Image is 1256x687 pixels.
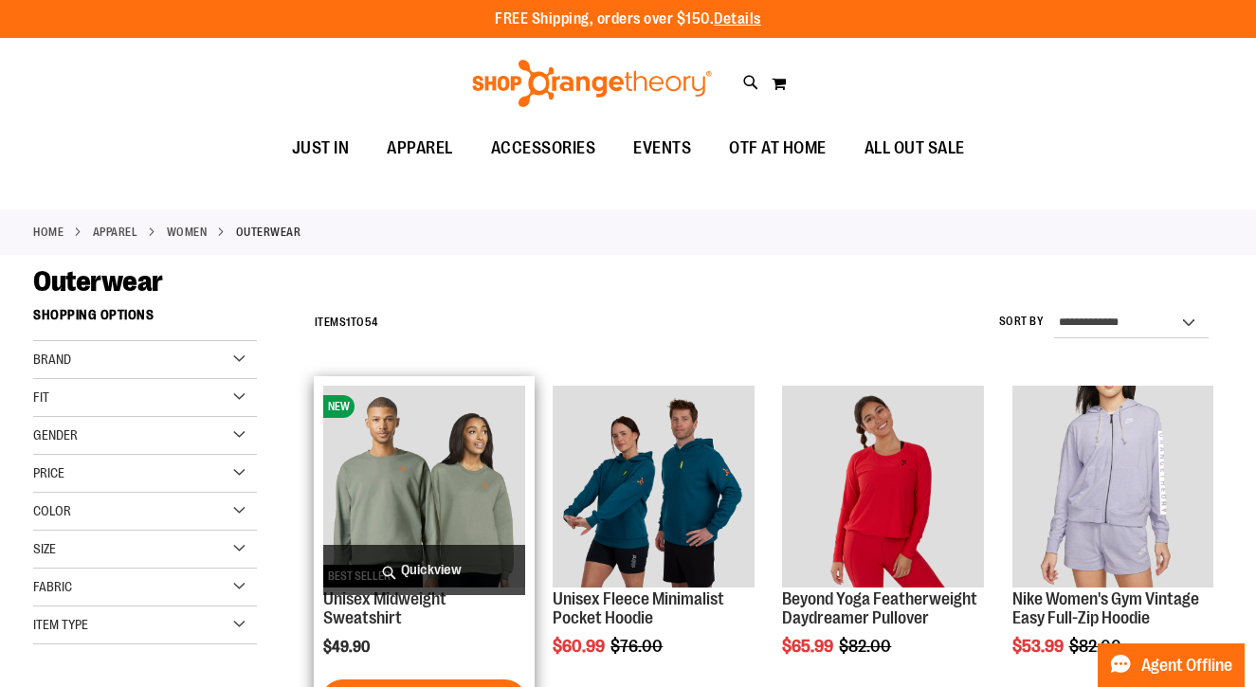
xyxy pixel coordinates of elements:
[1141,657,1232,675] span: Agent Offline
[1098,643,1245,687] button: Agent Offline
[782,589,977,627] a: Beyond Yoga Featherweight Daydreamer Pullover
[839,637,894,656] span: $82.00
[782,386,983,589] a: Product image for Beyond Yoga Featherweight Daydreamer Pullover
[33,389,49,405] span: Fit
[1069,637,1124,656] span: $82.00
[323,386,524,587] img: Unisex Midweight Sweatshirt
[1012,589,1199,627] a: Nike Women's Gym Vintage Easy Full-Zip Hoodie
[1012,386,1213,589] a: Product image for Nike Gym Vintage Easy Full Zip Hoodie
[553,386,754,587] img: Unisex Fleece Minimalist Pocket Hoodie
[323,639,373,656] span: $49.90
[610,637,665,656] span: $76.00
[33,427,78,443] span: Gender
[323,395,355,418] span: NEW
[495,9,761,30] p: FREE Shipping, orders over $150.
[315,308,378,337] h2: Items to
[553,637,608,656] span: $60.99
[323,589,446,627] a: Unisex Midweight Sweatshirt
[33,579,72,594] span: Fabric
[346,316,351,329] span: 1
[1012,637,1066,656] span: $53.99
[553,386,754,589] a: Unisex Fleece Minimalist Pocket Hoodie
[865,127,965,170] span: ALL OUT SALE
[33,298,257,341] strong: Shopping Options
[236,224,301,241] strong: Outerwear
[33,224,64,241] a: Home
[782,386,983,587] img: Product image for Beyond Yoga Featherweight Daydreamer Pullover
[387,127,453,170] span: APPAREL
[93,224,138,241] a: APPAREL
[714,10,761,27] a: Details
[782,637,836,656] span: $65.99
[999,314,1045,330] label: Sort By
[491,127,596,170] span: ACCESSORIES
[33,541,56,556] span: Size
[1012,386,1213,587] img: Product image for Nike Gym Vintage Easy Full Zip Hoodie
[33,465,64,480] span: Price
[469,60,715,107] img: Shop Orangetheory
[292,127,350,170] span: JUST IN
[323,545,524,595] a: Quickview
[365,316,378,329] span: 54
[33,265,163,298] span: Outerwear
[633,127,691,170] span: EVENTS
[553,589,724,627] a: Unisex Fleece Minimalist Pocket Hoodie
[33,617,88,632] span: Item Type
[33,503,71,518] span: Color
[729,127,827,170] span: OTF AT HOME
[167,224,208,241] a: WOMEN
[33,352,71,367] span: Brand
[323,386,524,589] a: Unisex Midweight SweatshirtNEWBEST SELLER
